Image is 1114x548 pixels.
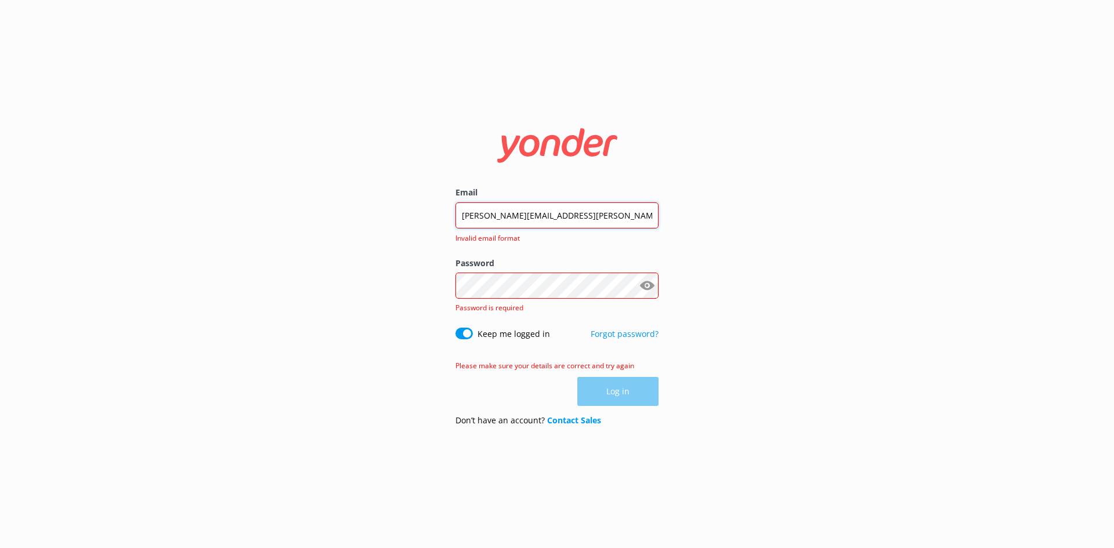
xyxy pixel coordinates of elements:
a: Forgot password? [591,328,659,339]
label: Keep me logged in [478,328,550,340]
span: Please make sure your details are correct and try again [455,361,634,371]
button: Show password [635,274,659,297]
p: Don’t have an account? [455,414,601,427]
label: Email [455,186,659,199]
label: Password [455,257,659,270]
span: Password is required [455,303,523,313]
input: user@emailaddress.com [455,202,659,228]
a: Contact Sales [547,415,601,426]
span: Invalid email format [455,233,652,244]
